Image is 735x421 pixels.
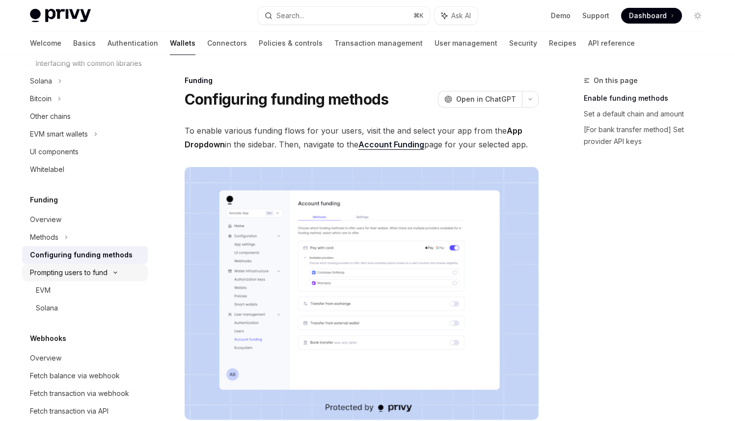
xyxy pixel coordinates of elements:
[30,194,58,206] h5: Funding
[36,302,58,314] div: Solana
[30,111,71,122] div: Other chains
[509,31,537,55] a: Security
[30,267,108,279] div: Prompting users to fund
[22,108,148,125] a: Other chains
[30,249,133,261] div: Configuring funding methods
[185,124,539,151] span: To enable various funding flows for your users, visit the and select your app from the in the sid...
[30,231,58,243] div: Methods
[22,402,148,420] a: Fetch transaction via API
[22,299,148,317] a: Solana
[30,405,109,417] div: Fetch transaction via API
[334,31,423,55] a: Transaction management
[22,349,148,367] a: Overview
[30,214,61,225] div: Overview
[22,367,148,385] a: Fetch balance via webhook
[185,76,539,85] div: Funding
[259,31,323,55] a: Policies & controls
[108,31,158,55] a: Authentication
[30,146,79,158] div: UI components
[435,7,478,25] button: Ask AI
[629,11,667,21] span: Dashboard
[22,211,148,228] a: Overview
[258,7,430,25] button: Search...⌘K
[584,106,713,122] a: Set a default chain and amount
[170,31,195,55] a: Wallets
[30,388,129,399] div: Fetch transaction via webhook
[30,93,52,105] div: Bitcoin
[582,11,609,21] a: Support
[690,8,706,24] button: Toggle dark mode
[22,281,148,299] a: EVM
[73,31,96,55] a: Basics
[30,164,64,175] div: Whitelabel
[451,11,471,21] span: Ask AI
[22,143,148,161] a: UI components
[30,370,120,382] div: Fetch balance via webhook
[22,161,148,178] a: Whitelabel
[438,91,522,108] button: Open in ChatGPT
[30,75,52,87] div: Solana
[207,31,247,55] a: Connectors
[549,31,576,55] a: Recipes
[276,10,304,22] div: Search...
[30,333,66,344] h5: Webhooks
[594,75,638,86] span: On this page
[30,128,88,140] div: EVM smart wallets
[30,31,61,55] a: Welcome
[413,12,424,20] span: ⌘ K
[584,122,713,149] a: [For bank transfer method] Set provider API keys
[30,9,91,23] img: light logo
[551,11,571,21] a: Demo
[621,8,682,24] a: Dashboard
[358,140,424,150] a: Account Funding
[435,31,497,55] a: User management
[36,284,51,296] div: EVM
[185,167,539,420] img: Fundingupdate PNG
[584,90,713,106] a: Enable funding methods
[22,246,148,264] a: Configuring funding methods
[185,90,389,108] h1: Configuring funding methods
[30,352,61,364] div: Overview
[588,31,635,55] a: API reference
[22,385,148,402] a: Fetch transaction via webhook
[456,94,516,104] span: Open in ChatGPT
